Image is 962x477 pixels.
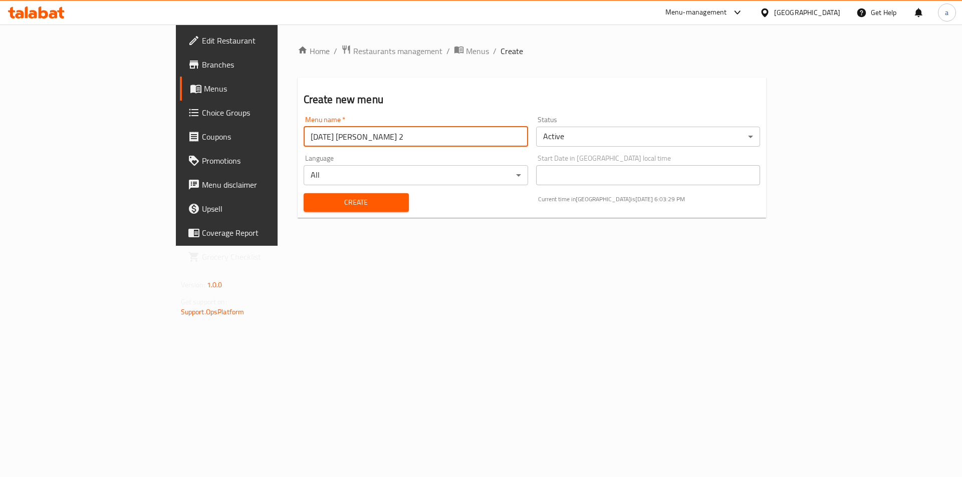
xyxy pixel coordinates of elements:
[304,92,761,107] h2: Create new menu
[304,165,528,185] div: All
[312,196,401,209] span: Create
[202,35,329,47] span: Edit Restaurant
[202,203,329,215] span: Upsell
[180,29,337,53] a: Edit Restaurant
[181,305,245,318] a: Support.OpsPlatform
[181,278,205,291] span: Version:
[207,278,222,291] span: 1.0.0
[180,53,337,77] a: Branches
[181,295,227,308] span: Get support on:
[454,45,489,58] a: Menus
[538,195,761,204] p: Current time in [GEOGRAPHIC_DATA] is [DATE] 6:03:29 PM
[774,7,840,18] div: [GEOGRAPHIC_DATA]
[180,149,337,173] a: Promotions
[180,125,337,149] a: Coupons
[304,127,528,147] input: Please enter Menu name
[202,155,329,167] span: Promotions
[298,45,767,58] nav: breadcrumb
[501,45,523,57] span: Create
[304,193,409,212] button: Create
[446,45,450,57] li: /
[180,221,337,245] a: Coverage Report
[180,197,337,221] a: Upsell
[202,251,329,263] span: Grocery Checklist
[466,45,489,57] span: Menus
[180,77,337,101] a: Menus
[180,101,337,125] a: Choice Groups
[202,59,329,71] span: Branches
[202,179,329,191] span: Menu disclaimer
[180,173,337,197] a: Menu disclaimer
[353,45,442,57] span: Restaurants management
[202,131,329,143] span: Coupons
[204,83,329,95] span: Menus
[493,45,497,57] li: /
[945,7,948,18] span: a
[536,127,761,147] div: Active
[341,45,442,58] a: Restaurants management
[202,227,329,239] span: Coverage Report
[180,245,337,269] a: Grocery Checklist
[202,107,329,119] span: Choice Groups
[665,7,727,19] div: Menu-management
